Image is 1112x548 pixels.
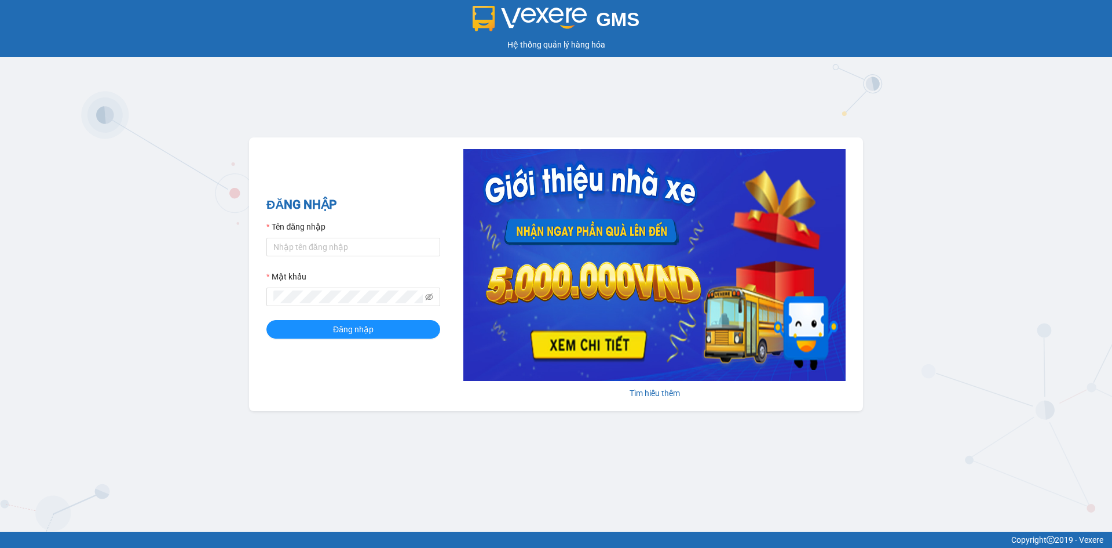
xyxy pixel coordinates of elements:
input: Mật khẩu [273,291,423,303]
button: Đăng nhập [266,320,440,339]
div: Copyright 2019 - Vexere [9,534,1103,546]
img: logo 2 [473,6,587,31]
span: copyright [1047,536,1055,544]
input: Tên đăng nhập [266,238,440,256]
label: Tên đăng nhập [266,220,325,233]
h2: ĐĂNG NHẬP [266,195,440,215]
span: eye-invisible [425,293,433,301]
span: GMS [596,9,639,30]
div: Hệ thống quản lý hàng hóa [3,38,1109,51]
span: Đăng nhập [333,323,374,336]
div: Tìm hiểu thêm [463,387,846,400]
label: Mật khẩu [266,270,306,283]
img: banner-0 [463,149,846,381]
a: GMS [473,17,640,27]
